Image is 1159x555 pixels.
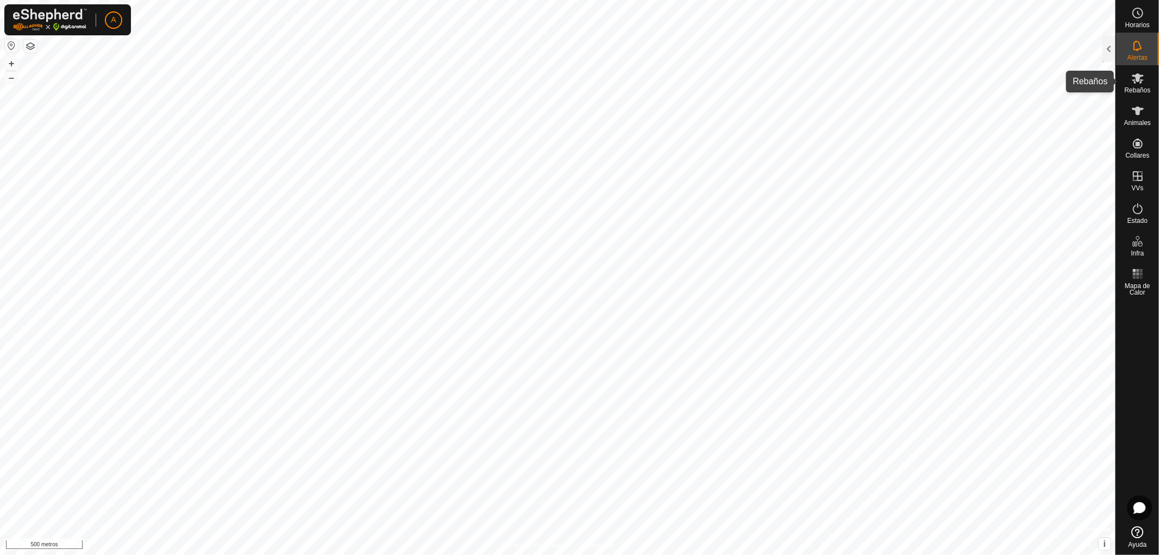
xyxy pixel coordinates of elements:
button: Capas del Mapa [24,40,37,53]
font: A [111,15,116,24]
button: – [5,71,18,84]
font: + [9,58,15,69]
font: Estado [1127,217,1148,225]
font: Contáctanos [578,542,614,550]
font: Rebaños [1124,86,1150,94]
font: Política de Privacidad [502,542,564,550]
font: Alertas [1127,54,1148,61]
font: VVs [1131,184,1143,192]
font: Ayuda [1129,541,1147,548]
font: Infra [1131,250,1144,257]
font: Horarios [1125,21,1150,29]
font: Animales [1124,119,1151,127]
button: + [5,57,18,70]
a: Política de Privacidad [502,541,564,551]
font: Mapa de Calor [1125,282,1150,296]
font: i [1104,539,1106,548]
font: Collares [1125,152,1149,159]
a: Contáctanos [578,541,614,551]
img: Logotipo de Gallagher [13,9,87,31]
button: i [1099,538,1111,550]
a: Ayuda [1116,522,1159,552]
button: Restablecer mapa [5,39,18,52]
font: – [9,72,14,83]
